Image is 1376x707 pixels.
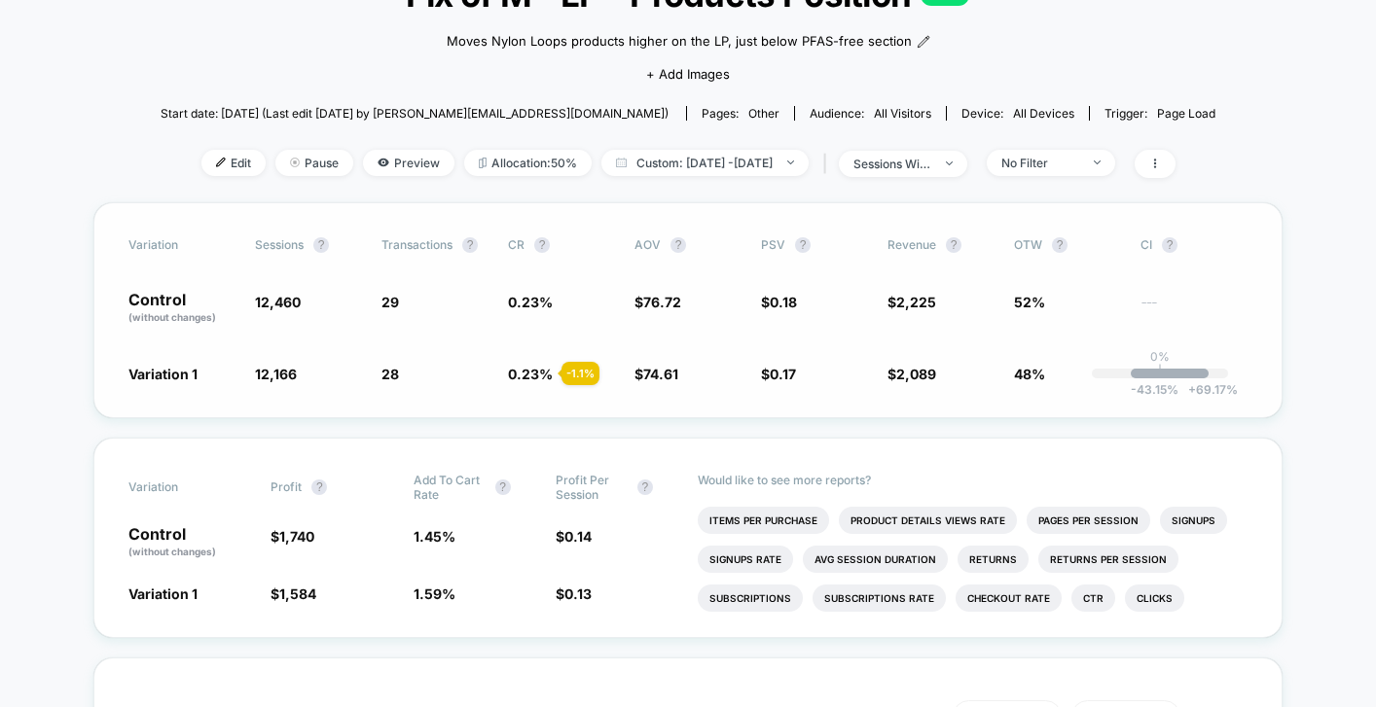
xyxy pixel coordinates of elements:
[1013,106,1074,121] span: all devices
[1001,156,1079,170] div: No Filter
[279,528,314,545] span: 1,740
[271,528,314,545] span: $
[255,294,301,310] span: 12,460
[874,106,931,121] span: All Visitors
[1141,297,1248,325] span: ---
[770,294,797,310] span: 0.18
[1052,237,1068,253] button: ?
[556,585,592,602] span: $
[128,585,198,602] span: Variation 1
[128,311,216,323] span: (without changes)
[1158,364,1162,378] p: |
[363,150,454,176] span: Preview
[698,507,829,534] li: Items Per Purchase
[414,585,455,602] span: 1.59 %
[495,479,511,495] button: ?
[601,150,809,176] span: Custom: [DATE] - [DATE]
[128,526,251,559] p: Control
[770,366,796,382] span: 0.17
[634,237,661,252] span: AOV
[702,106,779,121] div: Pages:
[556,473,628,502] span: Profit Per Session
[128,546,216,557] span: (without changes)
[887,237,936,252] span: Revenue
[275,150,353,176] span: Pause
[1150,349,1170,364] p: 0%
[1027,507,1150,534] li: Pages Per Session
[1014,237,1121,253] span: OTW
[462,237,478,253] button: ?
[128,366,198,382] span: Variation 1
[201,150,266,176] span: Edit
[1071,584,1115,612] li: Ctr
[255,366,297,382] span: 12,166
[946,237,961,253] button: ?
[279,585,316,602] span: 1,584
[508,366,553,382] span: 0.23 %
[1125,584,1184,612] li: Clicks
[637,479,653,495] button: ?
[556,528,592,545] span: $
[271,585,316,602] span: $
[1188,382,1196,397] span: +
[761,237,785,252] span: PSV
[1162,237,1177,253] button: ?
[810,106,931,121] div: Audience:
[887,294,936,310] span: $
[1094,160,1101,164] img: end
[946,106,1089,121] span: Device:
[508,294,553,310] span: 0.23 %
[1131,382,1178,397] span: -43.15 %
[414,473,486,502] span: Add To Cart Rate
[508,237,525,252] span: CR
[634,294,681,310] span: $
[887,366,936,382] span: $
[698,584,803,612] li: Subscriptions
[561,362,599,385] div: - 1.1 %
[698,473,1248,487] p: Would like to see more reports?
[643,294,681,310] span: 76.72
[698,546,793,573] li: Signups Rate
[634,366,678,382] span: $
[447,32,912,52] span: Moves Nylon Loops products higher on the LP, just below PFAS-free section
[464,150,592,176] span: Allocation: 50%
[956,584,1062,612] li: Checkout Rate
[958,546,1029,573] li: Returns
[1038,546,1178,573] li: Returns Per Session
[534,237,550,253] button: ?
[479,158,487,168] img: rebalance
[839,507,1017,534] li: Product Details Views Rate
[255,237,304,252] span: Sessions
[128,292,235,325] p: Control
[381,366,399,382] span: 28
[271,479,302,494] span: Profit
[1104,106,1215,121] div: Trigger:
[311,479,327,495] button: ?
[1141,237,1248,253] span: CI
[290,158,300,167] img: end
[381,237,453,252] span: Transactions
[761,294,797,310] span: $
[128,473,235,502] span: Variation
[670,237,686,253] button: ?
[818,150,839,178] span: |
[616,158,627,167] img: calendar
[414,528,455,545] span: 1.45 %
[853,157,931,171] div: sessions with impression
[216,158,226,167] img: edit
[128,237,235,253] span: Variation
[564,528,592,545] span: 0.14
[795,237,811,253] button: ?
[1014,366,1045,382] span: 48%
[761,366,796,382] span: $
[1157,106,1215,121] span: Page Load
[896,366,936,382] span: 2,089
[1178,382,1238,397] span: 69.17 %
[748,106,779,121] span: other
[381,294,399,310] span: 29
[1160,507,1227,534] li: Signups
[564,585,592,602] span: 0.13
[646,66,730,82] span: + Add Images
[161,106,669,121] span: Start date: [DATE] (Last edit [DATE] by [PERSON_NAME][EMAIL_ADDRESS][DOMAIN_NAME])
[1014,294,1045,310] span: 52%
